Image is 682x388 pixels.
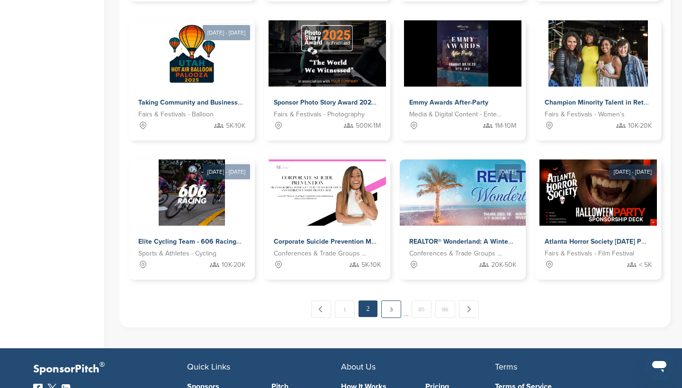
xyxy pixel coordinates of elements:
[33,362,187,376] p: SponsorPitch
[381,300,401,318] a: 3
[138,98,455,106] span: Taking Community and Business to [GEOGRAPHIC_DATA] with the [US_STATE] Hot Air Balloon Palooza
[495,362,517,372] span: Terms
[628,121,652,131] span: 10K-20K
[159,20,225,87] img: Sponsorpitch &
[226,121,245,131] span: 5K-10K
[409,238,548,246] span: REALTOR® Wonderland: A Winter Celebration
[545,238,653,246] span: Atlanta Horror Society [DATE] Party
[409,98,488,106] span: Emmy Awards After-Party
[269,159,386,226] img: Sponsorpitch &
[409,109,502,120] span: Media & Digital Content - Entertainment
[129,144,255,280] a: [DATE] - [DATE] Sponsorpitch & Elite Cycling Team - 606 Racing Sports & Athletes - Cycling 10K-20K
[359,300,377,317] em: 2
[545,109,625,120] span: Fairs & Festivals - Women's
[495,121,516,131] span: 1M-10M
[539,159,657,226] img: Sponsorpitch &
[400,20,526,141] a: Sponsorpitch & Emmy Awards After-Party Media & Digital Content - Entertainment 1M-10M
[203,25,250,40] div: [DATE] - [DATE]
[159,159,225,226] img: Sponsorpitch &
[644,350,674,380] iframe: Button to launch messaging window
[129,5,255,141] a: [DATE] - [DATE] Sponsorpitch & Taking Community and Business to [GEOGRAPHIC_DATA] with the [US_ST...
[361,260,381,270] span: 5K-10K
[548,20,648,87] img: Sponsorpitch &
[400,159,569,226] img: Sponsorpitch &
[274,248,367,259] span: Conferences & Trade Groups - Health and Wellness
[495,164,521,179] div: [DATE]
[274,109,365,120] span: Fairs & Festivals - Photography
[187,362,230,372] span: Quick Links
[409,248,502,259] span: Conferences & Trade Groups - Real Estate
[491,260,516,270] span: 20K-50K
[400,144,526,280] a: [DATE] Sponsorpitch & REALTOR® Wonderland: A Winter Celebration Conferences & Trade Groups - Real...
[545,248,634,259] span: Fairs & Festivals - Film Festival
[412,300,431,318] a: 85
[535,144,661,280] a: [DATE] - [DATE] Sponsorpitch & Atlanta Horror Society [DATE] Party Fairs & Festivals - Film Festi...
[459,300,479,318] a: Next →
[264,20,390,141] a: Sponsorpitch & Sponsor Photo Story Award 2025 - Empower the 6th Annual Global Storytelling Compet...
[203,164,250,179] div: [DATE] - [DATE]
[274,98,556,106] span: Sponsor Photo Story Award 2025 - Empower the 6th Annual Global Storytelling Competition
[335,300,355,318] a: 1
[264,159,390,280] a: Sponsorpitch & Corporate Suicide Prevention Month Programming with [PERSON_NAME] Conferences & Tr...
[609,164,656,179] div: [DATE] - [DATE]
[138,109,214,120] span: Fairs & Festivals - Balloon
[222,260,245,270] span: 10K-20K
[138,238,236,246] span: Elite Cycling Team - 606 Racing
[99,359,105,370] span: ®
[404,20,522,87] img: Sponsorpitch &
[274,238,498,246] span: Corporate Suicide Prevention Month Programming with [PERSON_NAME]
[404,300,409,317] span: …
[341,362,376,372] span: About Us
[639,260,652,270] span: < 5K
[356,121,381,131] span: 500K-1M
[269,20,386,87] img: Sponsorpitch &
[535,20,661,141] a: Sponsorpitch & Champion Minority Talent in Retail: [GEOGRAPHIC_DATA], [GEOGRAPHIC_DATA] & [GEOGRA...
[435,300,455,318] a: 86
[138,248,216,259] span: Sports & Athletes - Cycling
[311,300,331,318] a: ← Previous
